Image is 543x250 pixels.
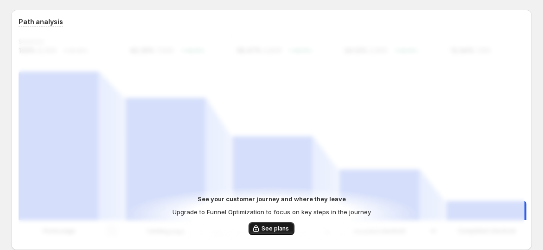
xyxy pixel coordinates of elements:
[262,225,289,232] span: See plans
[198,194,346,204] p: See your customer journey and where they leave
[19,17,63,26] h3: Path analysis
[249,222,294,235] button: See plans
[446,201,526,220] path: Completed checkout: 1,100
[172,207,371,217] p: Upgrade to Funnel Optimization to focus on key steps in the journey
